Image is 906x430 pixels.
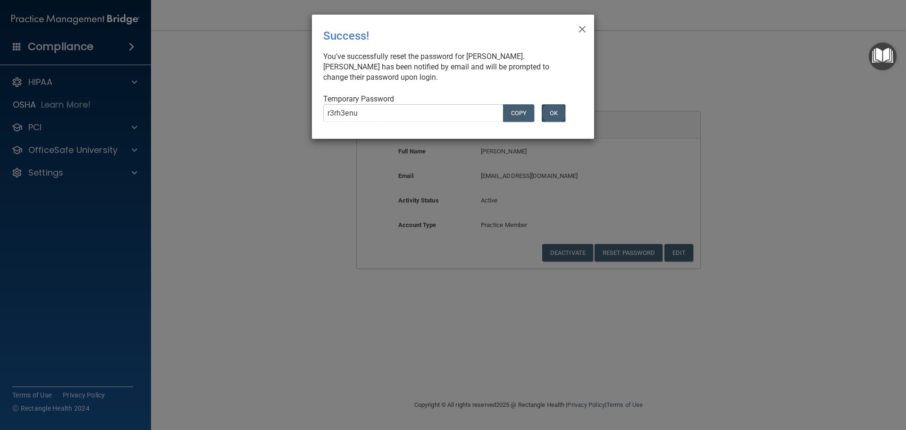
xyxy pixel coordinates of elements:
[743,363,895,401] iframe: Drift Widget Chat Controller
[542,104,565,122] button: OK
[323,22,544,50] div: Success!
[323,94,394,103] span: Temporary Password
[869,42,897,70] button: Open Resource Center
[578,18,587,37] span: ×
[323,51,575,83] div: You've successfully reset the password for [PERSON_NAME]. [PERSON_NAME] has been notified by emai...
[503,104,534,122] button: COPY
